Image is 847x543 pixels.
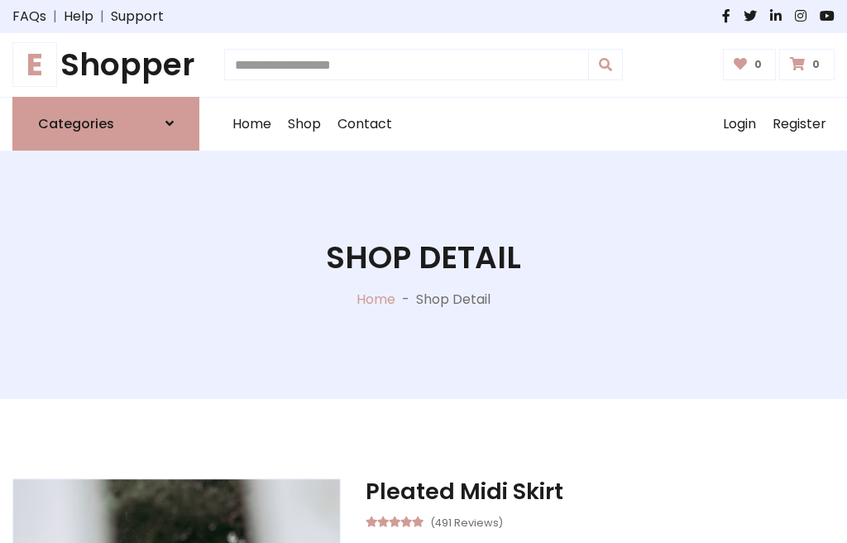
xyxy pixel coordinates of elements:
[715,98,764,151] a: Login
[779,49,835,80] a: 0
[395,290,416,310] p: -
[12,97,199,151] a: Categories
[357,290,395,309] a: Home
[723,49,777,80] a: 0
[12,46,199,84] a: EShopper
[764,98,835,151] a: Register
[808,57,824,72] span: 0
[111,7,164,26] a: Support
[64,7,93,26] a: Help
[366,478,835,505] h3: Pleated Midi Skirt
[326,239,521,276] h1: Shop Detail
[430,512,503,531] small: (491 Reviews)
[12,46,199,84] h1: Shopper
[416,290,490,310] p: Shop Detail
[93,7,111,26] span: |
[224,98,280,151] a: Home
[46,7,64,26] span: |
[12,7,46,26] a: FAQs
[12,42,57,87] span: E
[38,116,114,132] h6: Categories
[750,57,766,72] span: 0
[329,98,400,151] a: Contact
[280,98,329,151] a: Shop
